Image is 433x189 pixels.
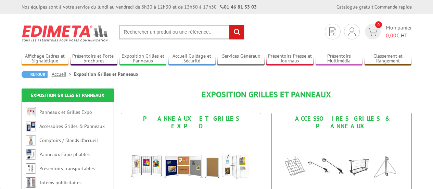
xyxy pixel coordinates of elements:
[119,25,244,39] input: Rechercher un produit ou une référence...
[22,21,109,46] img: Edimeta
[39,179,81,186] a: Totems publicitaires
[39,137,98,143] a: Comptoirs / Stands d'accueil
[71,53,118,64] a: Présentoirs et Porte-brochures
[229,25,244,39] input: rechercher
[39,165,95,172] a: Présentoirs transportables
[386,24,412,39] span: Mon panier
[386,32,396,39] span: 0,00
[336,4,373,10] a: Catalogue gratuit
[374,4,412,10] a: Commande rapide
[119,53,167,64] a: Exposition Grilles et Panneaux
[386,32,412,39] span: € HT
[26,163,36,174] img: Présentoirs transportables
[363,24,412,39] a: devis rapide 0 Mon panier 0,00€ HT
[26,177,36,188] img: Totems publicitaires
[22,53,69,64] a: Affichage Cadres et Signalétique
[121,90,412,99] h1: Exposition Grilles et Panneaux
[123,115,259,130] div: Panneaux et Grilles Expo
[52,71,74,77] a: Accueil
[375,21,382,28] span: 0
[348,27,356,36] img: devis rapide
[168,53,216,64] a: Accueil Guidage et Sécurité
[26,149,36,160] img: Panneaux Expo pliables
[365,53,412,64] a: Classement et Rangement
[336,3,412,10] div: |
[39,109,92,115] a: Panneaux et Grilles Expo
[26,121,36,131] img: Accessoires Grilles & Panneaux
[22,71,48,78] a: Retour
[217,53,265,64] a: Services Généraux
[273,115,410,130] div: Accessoires Grilles & Panneaux
[31,92,104,98] a: Exposition Grilles et Panneaux
[26,135,36,145] img: Comptoirs / Stands d'accueil
[26,107,36,117] img: Panneaux et Grilles Expo
[329,27,336,36] img: devis rapide
[266,53,314,64] a: Présentoirs Presse et Journaux
[220,4,257,10] strong: 01 46 81 33 03
[316,53,363,64] a: Présentoirs Multimédia
[22,3,257,10] div: Nos équipes sont à votre service du lundi au vendredi de 8h30 à 12h30 et de 13h30 à 17h30
[368,28,378,36] img: devis rapide
[39,123,105,129] a: Accessoires Grilles & Panneaux
[74,71,138,78] li: Exposition Grilles et Panneaux
[39,151,90,157] a: Panneaux Expo pliables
